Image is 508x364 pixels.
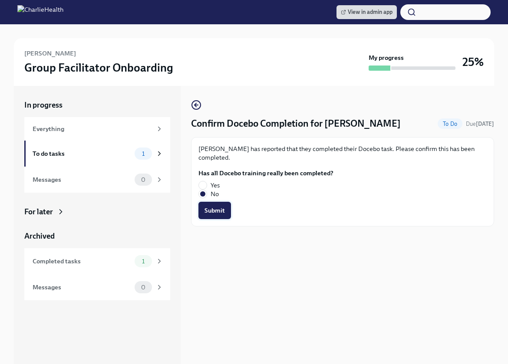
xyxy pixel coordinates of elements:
[476,121,494,127] strong: [DATE]
[369,53,404,62] strong: My progress
[211,190,219,198] span: No
[33,175,131,184] div: Messages
[24,60,173,75] h3: Group Facilitator Onboarding
[466,121,494,127] span: Due
[24,100,170,110] a: In progress
[211,181,220,190] span: Yes
[198,144,487,162] p: [PERSON_NAME] has reported that they completed their Docebo task. Please confirm this has been co...
[33,124,152,134] div: Everything
[198,169,333,177] label: Has all Docebo training really been completed?
[24,248,170,274] a: Completed tasks1
[137,258,150,265] span: 1
[24,274,170,300] a: Messages0
[24,231,170,241] a: Archived
[438,121,462,127] span: To Do
[33,282,131,292] div: Messages
[205,206,225,215] span: Submit
[191,117,401,130] h4: Confirm Docebo Completion for [PERSON_NAME]
[24,207,170,217] a: For later
[136,284,151,291] span: 0
[341,8,393,16] span: View in admin app
[462,54,484,70] h3: 25%
[33,256,131,266] div: Completed tasks
[198,202,231,219] button: Submit
[24,141,170,167] a: To do tasks1
[33,149,131,158] div: To do tasks
[466,120,494,128] span: August 28th, 2025 09:00
[137,151,150,157] span: 1
[17,5,63,19] img: CharlieHealth
[24,167,170,193] a: Messages0
[336,5,397,19] a: View in admin app
[24,49,76,58] h6: [PERSON_NAME]
[24,207,53,217] div: For later
[136,177,151,183] span: 0
[24,117,170,141] a: Everything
